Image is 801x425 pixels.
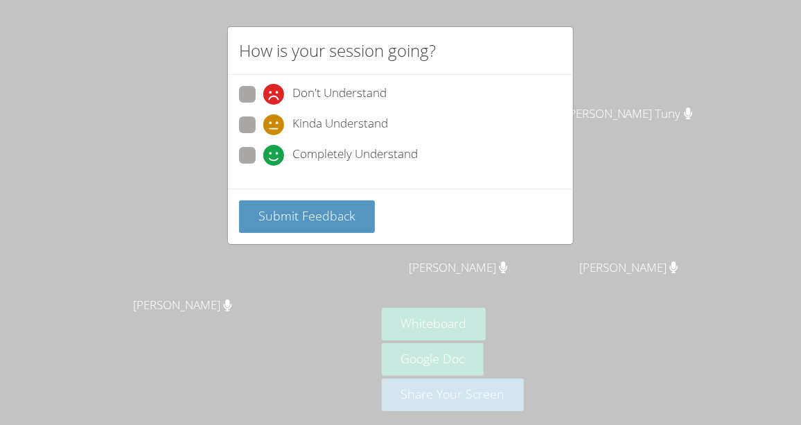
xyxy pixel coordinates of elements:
span: Submit Feedback [258,207,355,224]
h2: How is your session going? [239,38,436,63]
span: Don't Understand [292,84,387,105]
span: Completely Understand [292,145,418,166]
span: Kinda Understand [292,114,388,135]
button: Submit Feedback [239,200,375,233]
